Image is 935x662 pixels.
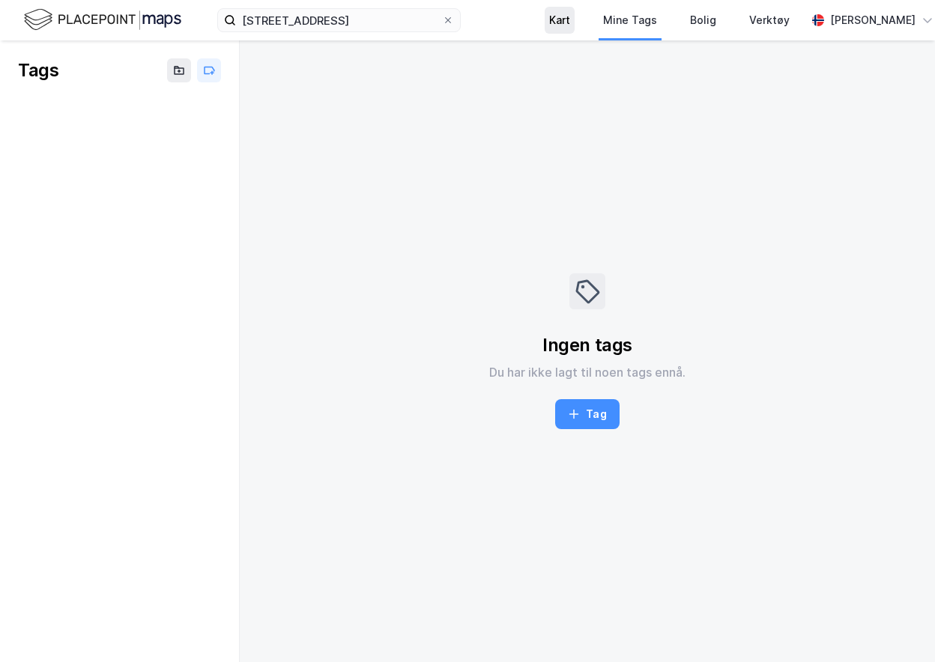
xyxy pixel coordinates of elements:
div: Kontrollprogram for chat [860,590,935,662]
input: Søk på adresse, matrikkel, gårdeiere, leietakere eller personer [236,9,442,31]
div: Verktøy [749,11,790,29]
div: Ingen tags [542,333,632,357]
div: Tags [18,58,58,82]
img: logo.f888ab2527a4732fd821a326f86c7f29.svg [24,7,181,33]
button: Tag [555,399,619,429]
div: Mine Tags [603,11,657,29]
div: Kart [549,11,570,29]
div: Bolig [690,11,716,29]
iframe: Chat Widget [860,590,935,662]
div: [PERSON_NAME] [830,11,916,29]
div: Du har ikke lagt til noen tags ennå. [489,363,686,381]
